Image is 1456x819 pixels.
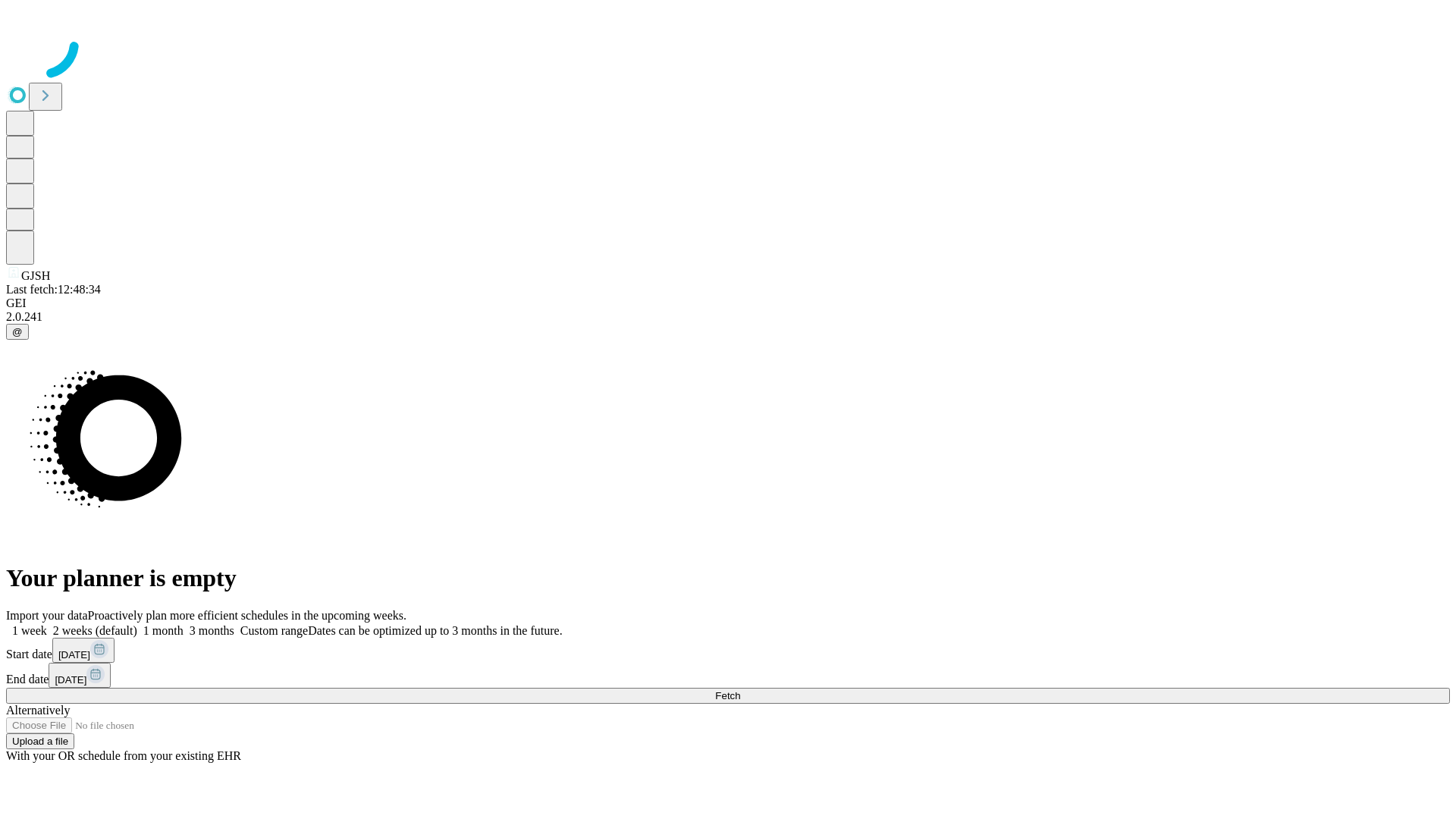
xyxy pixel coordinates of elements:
[6,283,101,296] span: Last fetch: 12:48:34
[715,690,740,701] span: Fetch
[6,733,74,749] button: Upload a file
[6,749,241,762] span: With your OR schedule from your existing EHR
[190,624,234,637] span: 3 months
[6,704,70,717] span: Alternatively
[58,649,90,661] span: [DATE]
[6,297,1450,310] div: GEI
[6,638,1450,663] div: Start date
[6,663,1450,688] div: End date
[21,269,50,282] span: GJSH
[308,624,562,637] span: Dates can be optimized up to 3 months in the future.
[6,688,1450,704] button: Fetch
[12,326,23,337] span: @
[6,609,88,622] span: Import your data
[240,624,308,637] span: Custom range
[6,564,1450,592] h1: Your planner is empty
[88,609,406,622] span: Proactively plan more efficient schedules in the upcoming weeks.
[52,638,115,663] button: [DATE]
[49,663,111,688] button: [DATE]
[6,310,1450,324] div: 2.0.241
[6,324,29,340] button: @
[53,624,137,637] span: 2 weeks (default)
[55,674,86,686] span: [DATE]
[12,624,47,637] span: 1 week
[143,624,184,637] span: 1 month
